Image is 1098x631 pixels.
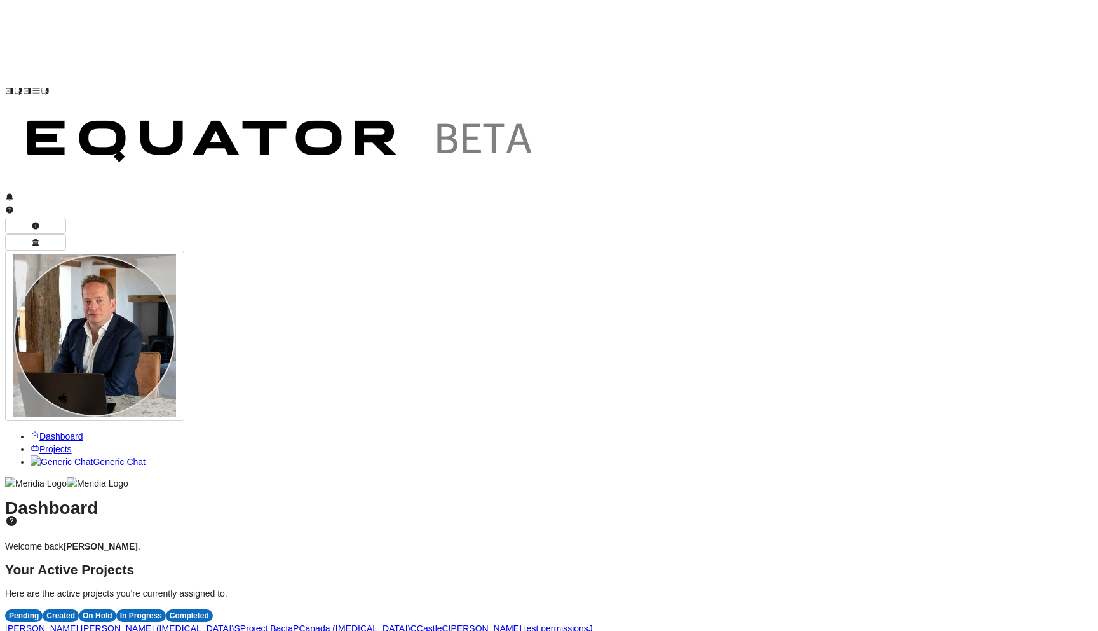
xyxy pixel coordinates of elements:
[166,609,213,622] div: Completed
[5,477,67,490] img: Meridia Logo
[5,540,1093,553] p: Welcome back .
[50,5,602,95] img: Customer Logo
[13,254,176,417] img: Profile Icon
[30,444,72,454] a: Projects
[5,609,43,622] div: Pending
[30,457,146,467] a: Generic ChatGeneric Chat
[5,99,558,189] img: Customer Logo
[39,444,72,454] span: Projects
[93,457,145,467] span: Generic Chat
[64,541,138,551] strong: [PERSON_NAME]
[5,502,1093,528] h1: Dashboard
[116,609,166,622] div: In Progress
[79,609,116,622] div: On Hold
[39,431,83,441] span: Dashboard
[30,455,93,468] img: Generic Chat
[67,477,128,490] img: Meridia Logo
[5,564,1093,576] h2: Your Active Projects
[5,587,1093,600] p: Here are the active projects you're currently assigned to.
[30,431,83,441] a: Dashboard
[43,609,79,622] div: Created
